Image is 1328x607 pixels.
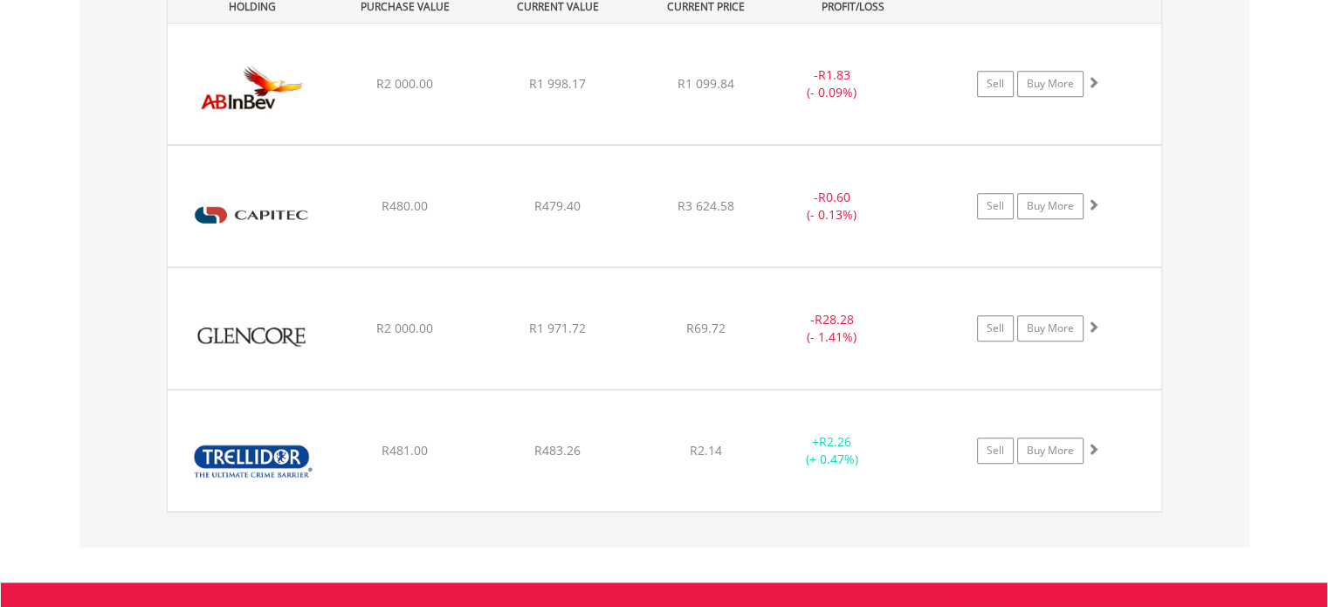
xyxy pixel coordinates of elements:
img: EQU.ZA.TRL.png [176,412,327,507]
span: R1 998.17 [529,75,586,92]
a: Buy More [1017,71,1084,97]
span: R483.26 [534,442,581,459]
span: R28.28 [815,311,854,328]
a: Sell [977,193,1014,219]
span: R69.72 [686,320,726,336]
div: - (- 1.41%) [767,311,898,346]
span: R2 000.00 [376,75,433,92]
span: R2.26 [819,433,851,450]
span: R480.00 [382,197,428,214]
span: R2.14 [690,442,722,459]
span: R1.83 [818,66,850,83]
div: + (+ 0.47%) [767,433,898,468]
a: Buy More [1017,438,1084,464]
span: R1 971.72 [529,320,586,336]
a: Buy More [1017,193,1084,219]
img: EQU.ZA.CPI.png [176,168,327,262]
a: Sell [977,438,1014,464]
span: R481.00 [382,442,428,459]
a: Sell [977,315,1014,341]
span: R0.60 [818,189,850,205]
span: R1 099.84 [678,75,734,92]
span: R2 000.00 [376,320,433,336]
span: R3 624.58 [678,197,734,214]
div: - (- 0.09%) [767,66,898,101]
img: EQU.ZA.GLN.png [176,290,327,384]
span: R479.40 [534,197,581,214]
a: Buy More [1017,315,1084,341]
div: - (- 0.13%) [767,189,898,224]
a: Sell [977,71,1014,97]
img: EQU.ZA.ANH.png [176,45,327,140]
